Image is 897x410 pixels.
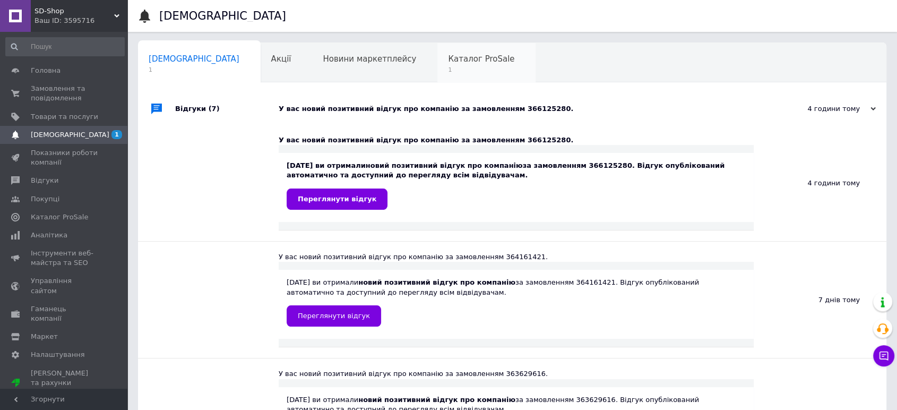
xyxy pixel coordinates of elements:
div: 7 днів тому [754,242,886,358]
div: 4 години тому [770,104,876,114]
span: Управління сайтом [31,276,98,295]
span: 1 [448,66,514,74]
span: 1 [111,130,122,139]
span: [DEMOGRAPHIC_DATA] [149,54,239,64]
span: Каталог ProSale [448,54,514,64]
span: Переглянути відгук [298,312,370,320]
div: У вас новий позитивний відгук про компанію за замовленням 366125280. [279,135,754,145]
span: Замовлення та повідомлення [31,84,98,103]
span: Гаманець компанії [31,304,98,323]
div: Відгуки [175,93,279,125]
span: 1 [149,66,239,74]
button: Чат з покупцем [873,345,894,366]
div: Ваш ID: 3595716 [34,16,127,25]
h1: [DEMOGRAPHIC_DATA] [159,10,286,22]
b: новий позитивний відгук про компанію [366,161,523,169]
span: Налаштування [31,350,85,360]
span: SD-Shop [34,6,114,16]
div: [DATE] ви отримали за замовленням 364161421. Відгук опублікований автоматично та доступний до пер... [287,278,746,326]
div: У вас новий позитивний відгук про компанію за замовленням 366125280. [279,104,770,114]
span: Каталог ProSale [31,212,88,222]
span: (7) [209,105,220,113]
b: новий позитивний відгук про компанію [358,396,515,404]
span: Переглянути відгук [298,195,376,203]
span: [DEMOGRAPHIC_DATA] [31,130,109,140]
div: [DATE] ви отримали за замовленням 366125280. Відгук опублікований автоматично та доступний до пер... [287,161,746,209]
div: Prom топ [31,388,98,397]
span: [PERSON_NAME] та рахунки [31,369,98,398]
span: Інструменти веб-майстра та SEO [31,249,98,268]
a: Переглянути відгук [287,189,387,210]
span: Акції [271,54,291,64]
b: новий позитивний відгук про компанію [358,278,515,286]
div: У вас новий позитивний відгук про компанію за замовленням 364161421. [279,252,754,262]
span: Покупці [31,194,59,204]
span: Маркет [31,332,58,341]
span: Головна [31,66,61,75]
div: 4 години тому [754,125,886,241]
span: Показники роботи компанії [31,148,98,167]
div: У вас новий позитивний відгук про компанію за замовленням 363629616. [279,369,754,379]
a: Переглянути відгук [287,305,381,327]
span: Відгуки [31,176,58,185]
input: Пошук [5,37,125,56]
span: Товари та послуги [31,112,98,122]
span: Аналітика [31,230,67,240]
span: Новини маркетплейсу [323,54,416,64]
